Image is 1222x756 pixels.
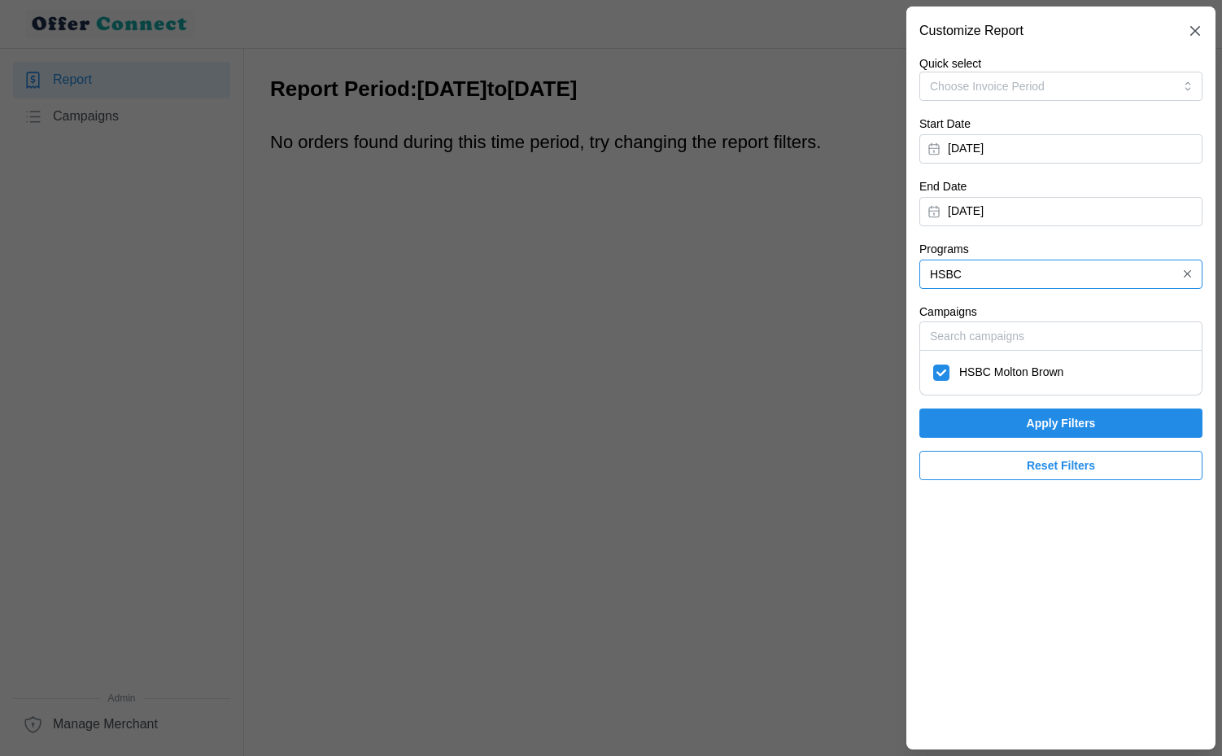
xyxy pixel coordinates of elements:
[919,304,977,321] label: Campaigns
[919,321,1202,351] input: Search campaigns
[919,55,1202,72] p: Quick select
[919,451,1202,480] button: Reset Filters
[919,178,967,196] label: End Date
[919,116,971,133] label: Start Date
[919,241,969,259] label: Programs
[1027,452,1095,479] span: Reset Filters
[930,80,1045,93] span: Choose Invoice Period
[1027,409,1096,437] span: Apply Filters
[919,24,1023,37] h2: Customize Report
[919,197,1202,226] button: [DATE]
[919,72,1202,101] button: Choose Invoice Period
[919,409,1202,438] button: Apply Filters
[919,134,1202,164] button: [DATE]
[959,364,1063,382] span: HSBC Molton Brown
